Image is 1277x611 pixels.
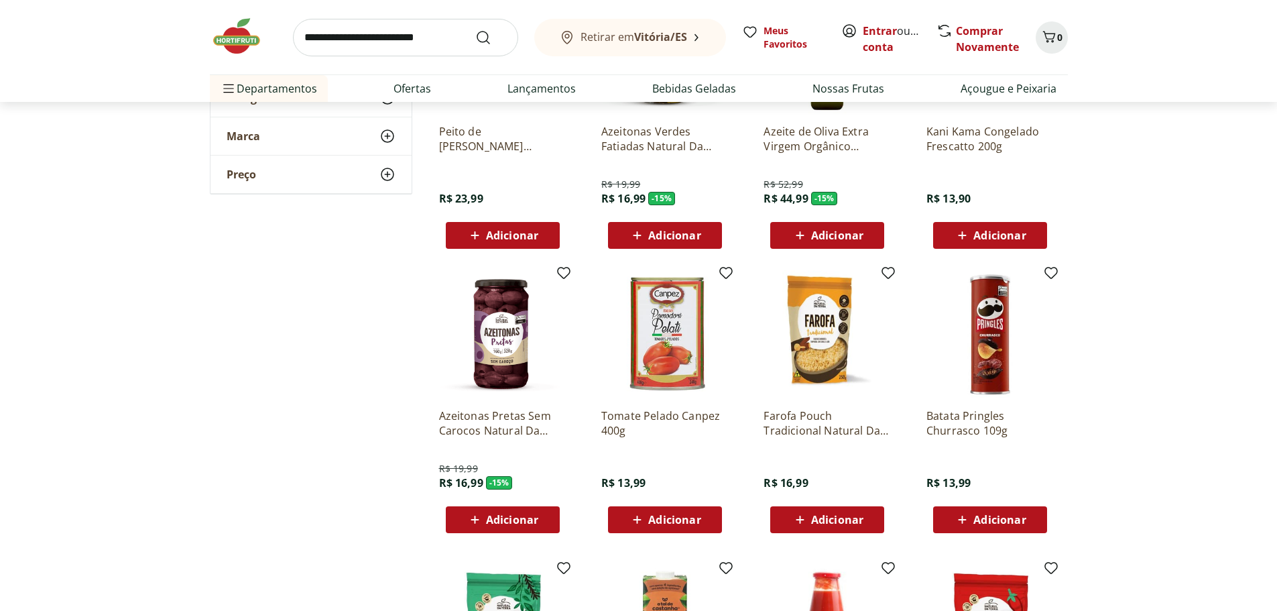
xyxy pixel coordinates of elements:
span: Preço [227,168,256,181]
button: Adicionar [933,222,1047,249]
span: Adicionar [973,514,1026,525]
button: Adicionar [446,506,560,533]
a: Farofa Pouch Tradicional Natural Da Terra 250g [764,408,891,438]
a: Azeite de Oliva Extra Virgem Orgânico Natural da Terra 500ml [764,124,891,154]
span: R$ 23,99 [439,191,483,206]
button: Adicionar [770,506,884,533]
span: Retirar em [581,31,687,43]
button: Carrinho [1036,21,1068,54]
span: Adicionar [648,514,701,525]
span: R$ 13,90 [926,191,971,206]
span: Meus Favoritos [764,24,825,51]
img: Batata Pringles Churrasco 109g [926,270,1054,398]
img: Farofa Pouch Tradicional Natural Da Terra 250g [764,270,891,398]
a: Bebidas Geladas [652,80,736,97]
a: Entrar [863,23,897,38]
b: Vitória/ES [634,30,687,44]
span: Departamentos [221,72,317,105]
button: Menu [221,72,237,105]
span: R$ 16,99 [601,191,646,206]
span: R$ 16,99 [764,476,808,490]
a: Meus Favoritos [742,24,825,51]
span: - 15 % [486,476,513,490]
a: Kani Kama Congelado Frescatto 200g [926,124,1054,154]
span: R$ 19,99 [439,462,478,476]
button: Submit Search [475,30,507,46]
span: ou [863,23,922,55]
a: Ofertas [393,80,431,97]
span: R$ 19,99 [601,178,640,191]
span: R$ 13,99 [926,476,971,490]
a: Azeitonas Pretas Sem Carocos Natural Da Terra 160g [439,408,566,438]
span: - 15 % [811,192,838,205]
img: Hortifruti [210,16,277,56]
button: Adicionar [933,506,1047,533]
span: R$ 13,99 [601,476,646,490]
a: Comprar Novamente [956,23,1019,54]
span: Adicionar [486,230,538,241]
a: Criar conta [863,23,936,54]
button: Preço [210,156,412,193]
a: Tomate Pelado Canpez 400g [601,408,729,438]
button: Adicionar [446,222,560,249]
span: Adicionar [973,230,1026,241]
button: Marca [210,117,412,155]
button: Adicionar [608,222,722,249]
span: Marca [227,129,260,143]
a: Azeitonas Verdes Fatiadas Natural Da Terra 175g [601,124,729,154]
button: Adicionar [770,222,884,249]
span: Adicionar [486,514,538,525]
span: 0 [1057,31,1062,44]
button: Adicionar [608,506,722,533]
a: Nossas Frutas [812,80,884,97]
a: Batata Pringles Churrasco 109g [926,408,1054,438]
span: R$ 16,99 [439,476,483,490]
span: R$ 44,99 [764,191,808,206]
img: Azeitonas Pretas Sem Carocos Natural Da Terra 160g [439,270,566,398]
span: Adicionar [648,230,701,241]
span: Adicionar [811,230,863,241]
span: R$ 52,99 [764,178,802,191]
a: Peito de [PERSON_NAME] Congelado Nat 400g [439,124,566,154]
input: search [293,19,518,56]
span: - 15 % [648,192,675,205]
a: Açougue e Peixaria [961,80,1056,97]
span: Adicionar [811,514,863,525]
button: Retirar emVitória/ES [534,19,726,56]
a: Lançamentos [507,80,576,97]
img: Tomate Pelado Canpez 400g [601,270,729,398]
